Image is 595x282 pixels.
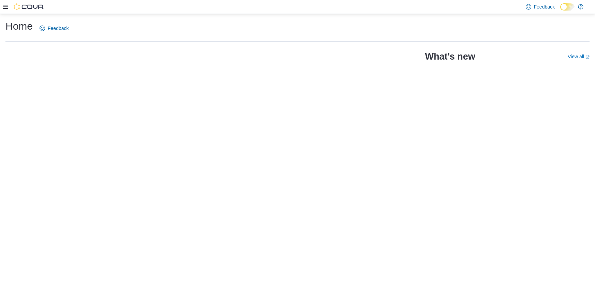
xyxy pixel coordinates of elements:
a: View allExternal link [568,54,590,59]
img: Cova [14,3,44,10]
a: Feedback [37,21,71,35]
svg: External link [585,55,590,59]
input: Dark Mode [560,3,575,11]
span: Feedback [48,25,69,32]
span: Feedback [534,3,555,10]
h2: What's new [425,51,475,62]
h1: Home [5,19,33,33]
